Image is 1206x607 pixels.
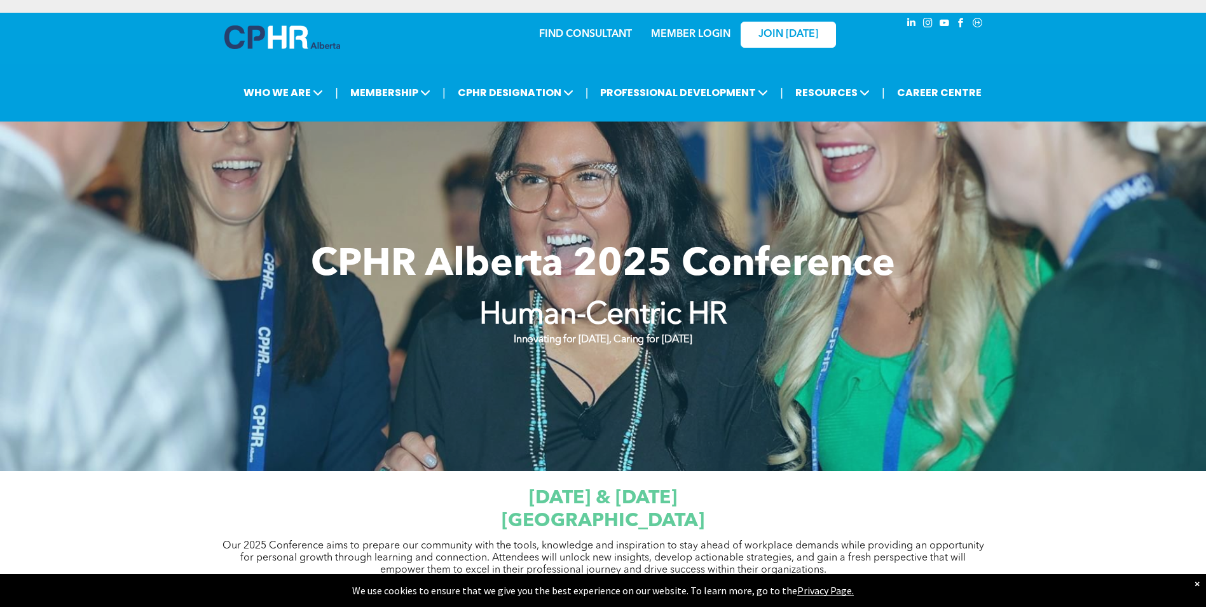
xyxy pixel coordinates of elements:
a: youtube [938,16,952,33]
a: linkedin [905,16,919,33]
li: | [882,80,885,106]
span: RESOURCES [791,81,874,104]
img: A blue and white logo for cp alberta [224,25,340,49]
span: PROFESSIONAL DEVELOPMENT [596,81,772,104]
a: instagram [921,16,935,33]
li: | [442,80,446,106]
span: Our 2025 Conference aims to prepare our community with the tools, knowledge and inspiration to st... [223,541,984,575]
a: JOIN [DATE] [741,22,836,48]
a: Privacy Page. [797,584,854,597]
a: CAREER CENTRE [893,81,985,104]
div: Dismiss notification [1195,577,1200,590]
strong: Human-Centric HR [479,300,727,331]
a: MEMBER LOGIN [651,29,730,39]
span: MEMBERSHIP [346,81,434,104]
li: | [586,80,589,106]
li: | [335,80,338,106]
li: | [780,80,783,106]
span: JOIN [DATE] [758,29,818,41]
span: WHO WE ARE [240,81,327,104]
strong: Innovating for [DATE], Caring for [DATE] [514,335,692,345]
span: [DATE] & [DATE] [529,489,677,508]
a: facebook [954,16,968,33]
span: CPHR DESIGNATION [454,81,577,104]
a: Social network [971,16,985,33]
span: [GEOGRAPHIC_DATA] [502,512,704,531]
span: CPHR Alberta 2025 Conference [311,246,895,284]
a: FIND CONSULTANT [539,29,632,39]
